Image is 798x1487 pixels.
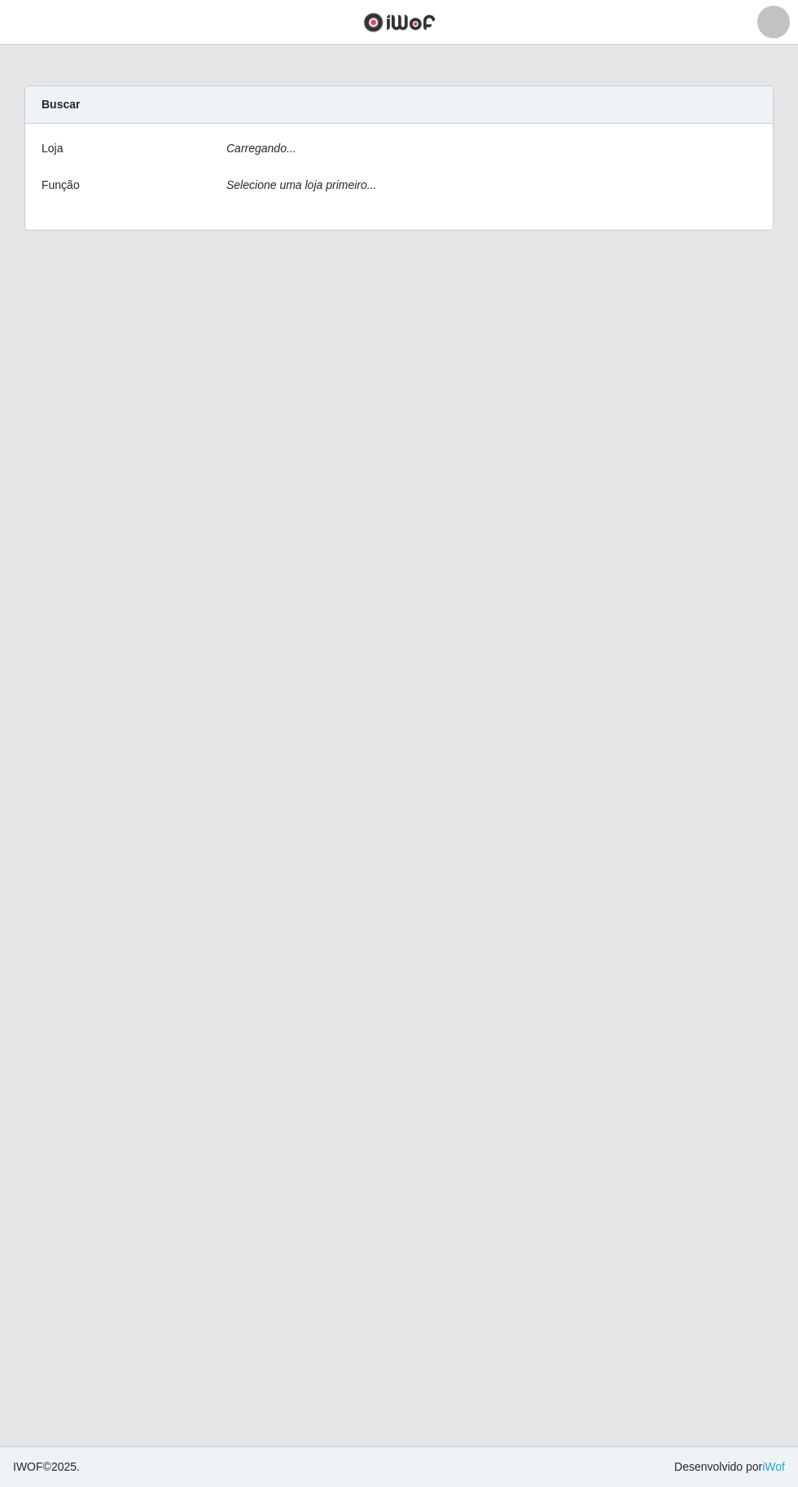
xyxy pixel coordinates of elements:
[226,178,376,191] i: Selecione uma loja primeiro...
[13,1458,80,1476] span: © 2025 .
[42,140,63,157] label: Loja
[42,98,80,111] strong: Buscar
[13,1460,43,1473] span: IWOF
[363,12,436,33] img: CoreUI Logo
[42,177,80,194] label: Função
[674,1458,785,1476] span: Desenvolvido por
[762,1460,785,1473] a: iWof
[226,142,296,155] i: Carregando...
